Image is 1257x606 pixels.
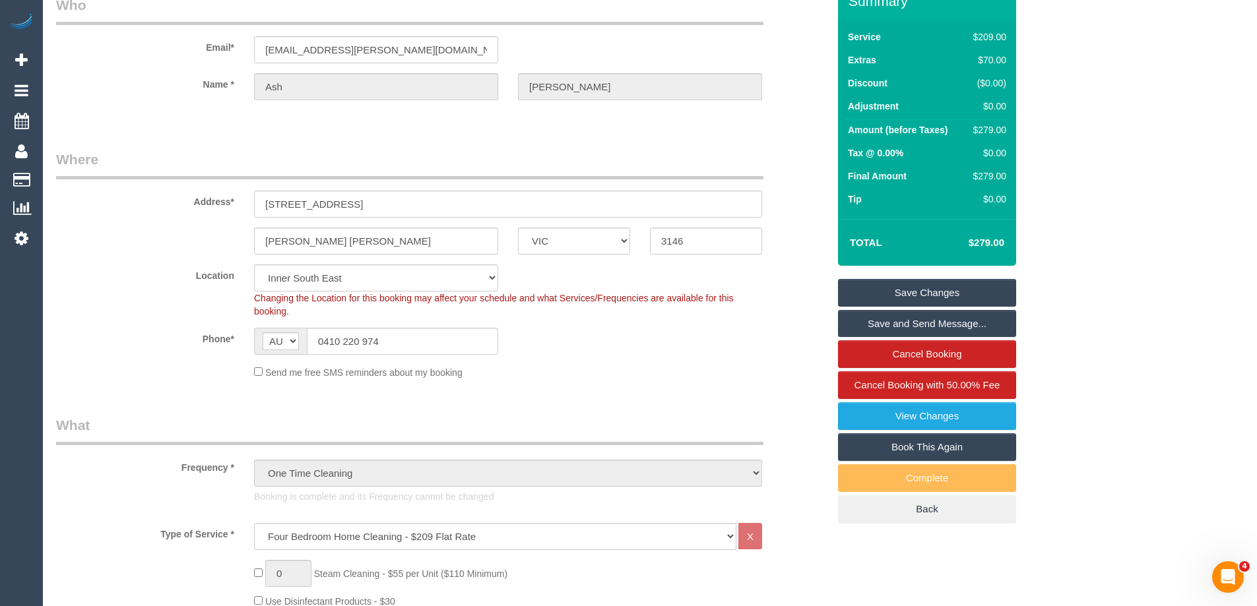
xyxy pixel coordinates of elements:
span: 4 [1239,561,1250,572]
label: Location [46,264,244,282]
input: Suburb* [254,227,498,255]
label: Name * [46,73,244,91]
a: Cancel Booking with 50.00% Fee [838,371,1016,399]
span: Cancel Booking with 50.00% Fee [854,379,1000,390]
a: Back [838,495,1016,523]
div: $279.00 [968,169,1006,183]
input: Phone* [307,328,498,355]
input: Last Name* [518,73,762,100]
label: Service [848,30,881,44]
label: Discount [848,76,887,90]
label: Type of Service * [46,523,244,541]
label: Adjustment [848,100,899,113]
strong: Total [850,237,882,248]
label: Address* [46,191,244,208]
input: Post Code* [650,227,762,255]
div: $0.00 [968,100,1006,113]
a: Cancel Booking [838,340,1016,368]
span: Changing the Location for this booking may affect your schedule and what Services/Frequencies are... [254,293,734,317]
a: Book This Again [838,433,1016,461]
a: View Changes [838,402,1016,430]
iframe: Intercom live chat [1212,561,1244,593]
legend: Where [56,150,763,179]
img: Automaid Logo [8,13,34,32]
div: $209.00 [968,30,1006,44]
label: Extras [848,53,876,67]
div: $70.00 [968,53,1006,67]
div: $279.00 [968,123,1006,136]
span: Steam Cleaning - $55 per Unit ($110 Minimum) [314,568,507,579]
div: $0.00 [968,146,1006,160]
h4: $279.00 [929,237,1004,249]
label: Phone* [46,328,244,346]
input: Email* [254,36,498,63]
div: $0.00 [968,193,1006,206]
input: First Name* [254,73,498,100]
label: Final Amount [848,169,907,183]
span: Send me free SMS reminders about my booking [265,367,463,378]
a: Save and Send Message... [838,310,1016,338]
a: Save Changes [838,279,1016,307]
p: Booking is complete and its Frequency cannot be changed [254,490,762,503]
div: ($0.00) [968,76,1006,90]
legend: What [56,415,763,445]
label: Tip [848,193,862,206]
label: Tax @ 0.00% [848,146,903,160]
label: Amount (before Taxes) [848,123,948,136]
label: Frequency * [46,456,244,474]
label: Email* [46,36,244,54]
